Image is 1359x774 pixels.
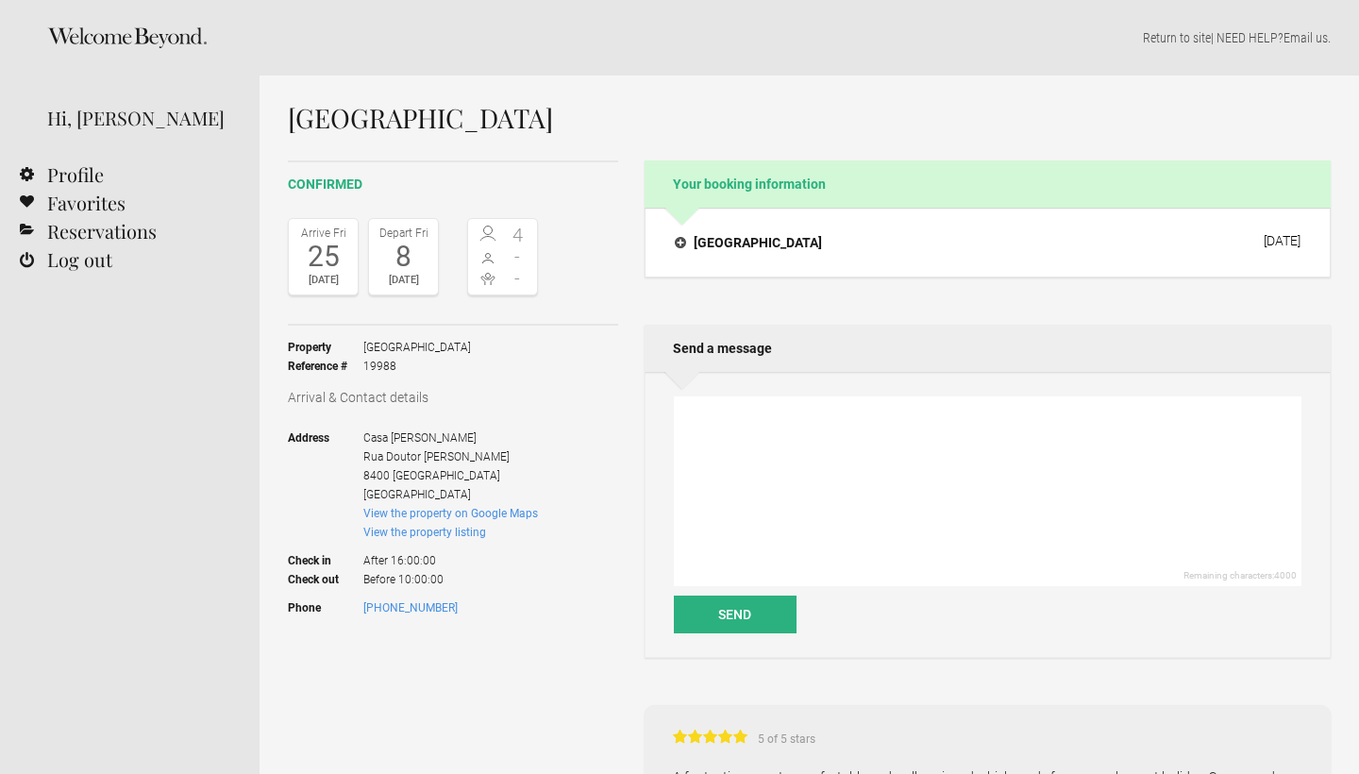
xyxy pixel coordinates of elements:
span: Casa [PERSON_NAME] [363,431,477,445]
span: 5 of 5 stars [750,730,815,749]
a: [PHONE_NUMBER] [363,601,458,614]
span: Before 10:00:00 [363,570,538,589]
strong: Phone [288,598,363,617]
h1: [GEOGRAPHIC_DATA] [288,104,1331,132]
button: [GEOGRAPHIC_DATA] [DATE] [660,223,1316,262]
div: Hi, [PERSON_NAME] [47,104,231,132]
span: 4 [503,226,533,244]
h4: [GEOGRAPHIC_DATA] [675,233,822,252]
h2: Your booking information [645,160,1331,208]
div: Depart Fri [374,224,433,243]
a: Email us [1283,30,1328,45]
span: - [503,247,533,266]
span: [GEOGRAPHIC_DATA] [363,338,471,357]
button: Send [674,596,797,633]
a: View the property on Google Maps [363,507,538,520]
div: [DATE] [374,271,433,290]
strong: Property [288,338,363,357]
a: Return to site [1143,30,1211,45]
span: - [503,269,533,288]
h2: Send a message [645,325,1331,372]
div: 25 [294,243,353,271]
h3: Arrival & Contact details [288,388,618,407]
div: [DATE] [1264,233,1300,248]
strong: Check out [288,570,363,589]
h2: confirmed [288,175,618,194]
strong: Check in [288,542,363,570]
span: [GEOGRAPHIC_DATA] [393,469,500,482]
div: Arrive Fri [294,224,353,243]
p: | NEED HELP? . [288,28,1331,47]
div: 8 [374,243,433,271]
span: [GEOGRAPHIC_DATA] [363,488,471,501]
a: View the property listing [363,526,486,539]
span: 19988 [363,357,471,376]
span: Rua Doutor [PERSON_NAME] [363,450,510,463]
span: 8400 [363,469,390,482]
strong: Reference # [288,357,363,376]
span: After 16:00:00 [363,542,538,570]
div: [DATE] [294,271,353,290]
strong: Address [288,429,363,504]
